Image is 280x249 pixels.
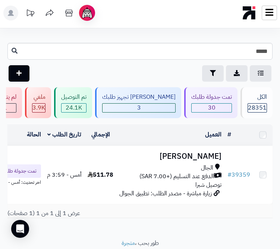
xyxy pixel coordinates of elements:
a: الحالة [27,130,41,139]
a: تحديثات المنصة [21,6,40,22]
img: logo-mobile.png [243,4,256,21]
div: ملغي [32,93,45,101]
span: 3 [103,104,175,112]
a: # [227,130,231,139]
span: 28351 [248,104,267,112]
a: #39359 [227,170,250,179]
a: الإجمالي [91,130,110,139]
div: تمت جدولة طلبك [191,93,232,101]
div: عرض 1 إلى 1 من 1 (1 صفحات) [2,209,278,218]
a: [PERSON_NAME] تجهيز طلبك 3 [94,87,183,118]
a: العميل [205,130,221,139]
div: تم التوصيل [61,93,86,101]
a: ملغي 3.9K [23,87,53,118]
a: تمت جدولة طلبك 30 [183,87,239,118]
span: توصيل شبرا [195,180,221,189]
a: متجرة [122,239,135,248]
span: 511.78 [88,170,113,179]
span: تمت جدولة طلبك [1,167,37,175]
span: 24.1K [62,104,86,112]
div: Open Intercom Messenger [11,220,29,238]
a: تاريخ الطلب [47,130,81,139]
div: [PERSON_NAME] تجهيز طلبك [102,93,176,101]
div: الكل [248,93,267,101]
h3: [PERSON_NAME] [119,152,221,161]
span: 3.9K [32,104,45,112]
div: 24063 [62,104,86,112]
a: الكل28351 [239,87,274,118]
div: 3874 [32,104,45,112]
span: الجال [201,164,213,172]
span: # [227,170,232,179]
span: زيارة مباشرة - مصدر الطلب: تطبيق الجوال [119,189,212,198]
img: ai-face.png [81,6,94,19]
a: تم التوصيل 24.1K [53,87,94,118]
span: الدفع عند التسليم (+7.00 SAR) [139,172,214,181]
span: 30 [192,104,232,112]
span: أمس - 3:59 م [47,170,82,179]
